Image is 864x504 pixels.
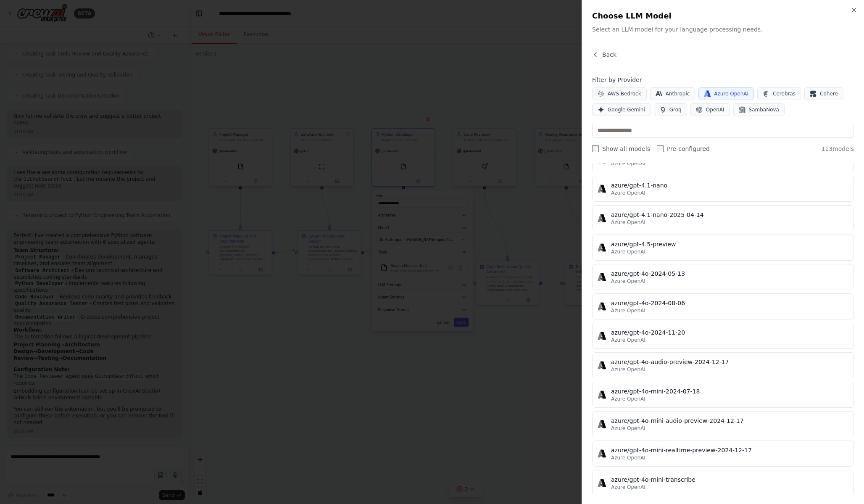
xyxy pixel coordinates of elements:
[592,382,854,408] button: azure/gpt-4o-mini-2024-07-18Azure OpenAI
[592,264,854,290] button: azure/gpt-4o-2024-05-13Azure OpenAI
[654,103,687,116] button: Groq
[611,248,645,255] span: Azure OpenAI
[611,358,848,366] div: azure/gpt-4o-audio-preview-2024-12-17
[611,240,848,248] div: azure/gpt-4.5-preview
[666,90,690,97] span: Anthropic
[650,87,695,100] button: Anthropic
[657,145,664,152] input: Pre-configured
[592,441,854,467] button: azure/gpt-4o-mini-realtime-preview-2024-12-17Azure OpenAI
[592,103,651,116] button: Google Gemini
[611,425,645,432] span: Azure OpenAI
[592,145,650,153] label: Show all models
[592,87,647,100] button: AWS Bedrock
[611,160,645,167] span: Azure OpenAI
[592,176,854,202] button: azure/gpt-4.1-nanoAzure OpenAI
[611,337,645,343] span: Azure OpenAI
[592,205,854,231] button: azure/gpt-4.1-nano-2025-04-14Azure OpenAI
[611,454,645,461] span: Azure OpenAI
[611,299,848,307] div: azure/gpt-4o-2024-08-06
[592,293,854,319] button: azure/gpt-4o-2024-08-06Azure OpenAI
[611,484,645,491] span: Azure OpenAI
[611,396,645,402] span: Azure OpenAI
[611,211,848,219] div: azure/gpt-4.1-nano-2025-04-14
[657,145,710,153] label: Pre-configured
[611,278,645,285] span: Azure OpenAI
[611,475,848,484] div: azure/gpt-4o-mini-transcribe
[749,106,779,113] span: SambaNova
[611,387,848,396] div: azure/gpt-4o-mini-2024-07-18
[698,87,754,100] button: Azure OpenAI
[592,25,854,34] p: Select an LLM model for your language processing needs.
[690,103,730,116] button: OpenAI
[592,145,599,152] input: Show all models
[592,10,854,22] h2: Choose LLM Model
[611,307,645,314] span: Azure OpenAI
[611,190,645,196] span: Azure OpenAI
[592,411,854,437] button: azure/gpt-4o-mini-audio-preview-2024-12-17Azure OpenAI
[611,269,848,278] div: azure/gpt-4o-2024-05-13
[608,106,645,113] span: Google Gemini
[592,76,854,84] h4: Filter by Provider
[714,90,748,97] span: Azure OpenAI
[611,417,848,425] div: azure/gpt-4o-mini-audio-preview-2024-12-17
[611,328,848,337] div: azure/gpt-4o-2024-11-20
[611,446,848,454] div: azure/gpt-4o-mini-realtime-preview-2024-12-17
[611,366,645,373] span: Azure OpenAI
[820,90,838,97] span: Cohere
[592,470,854,496] button: azure/gpt-4o-mini-transcribeAzure OpenAI
[592,235,854,261] button: azure/gpt-4.5-previewAzure OpenAI
[821,145,854,153] span: 113 models
[757,87,801,100] button: Cerebras
[592,323,854,349] button: azure/gpt-4o-2024-11-20Azure OpenAI
[592,50,616,59] button: Back
[602,50,616,59] span: Back
[669,106,682,113] span: Groq
[592,352,854,378] button: azure/gpt-4o-audio-preview-2024-12-17Azure OpenAI
[611,219,645,226] span: Azure OpenAI
[804,87,843,100] button: Cohere
[773,90,796,97] span: Cerebras
[611,181,848,190] div: azure/gpt-4.1-nano
[608,90,641,97] span: AWS Bedrock
[706,106,724,113] span: OpenAI
[733,103,785,116] button: SambaNova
